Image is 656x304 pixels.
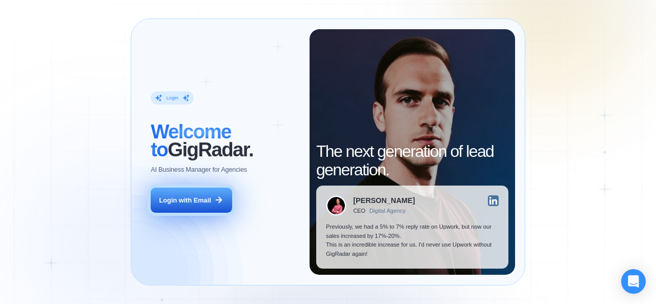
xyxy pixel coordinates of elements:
div: [PERSON_NAME] [353,197,415,204]
div: CEO [353,208,365,214]
div: Login [167,95,178,102]
h2: ‍ GigRadar. [151,123,300,158]
p: Previously, we had a 5% to 7% reply rate on Upwork, but now our sales increased by 17%-20%. This ... [326,222,499,258]
button: Login with Email [151,188,232,213]
div: Open Intercom Messenger [621,269,646,294]
div: Login with Email [159,196,211,205]
span: Welcome to [151,120,231,160]
h2: The next generation of lead generation. [316,143,508,178]
p: AI Business Manager for Agencies [151,165,247,174]
div: Digital Agency [370,208,406,214]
